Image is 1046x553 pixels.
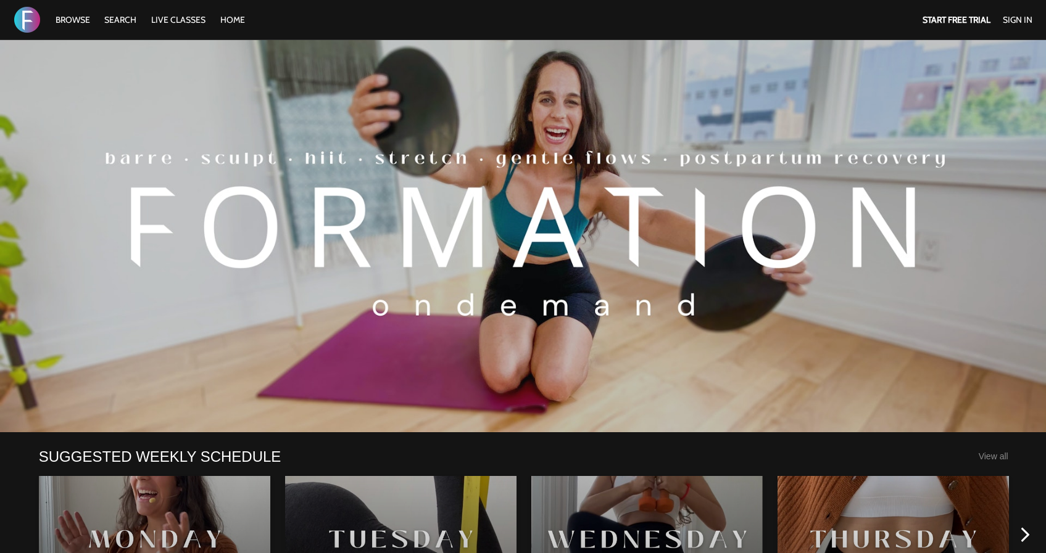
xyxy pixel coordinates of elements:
img: FORMATION [14,7,40,33]
a: SUGGESTED WEEKLY SCHEDULE [39,447,281,466]
a: HOME [214,14,251,25]
a: Browse [49,14,96,25]
nav: Primary [49,14,252,26]
a: View all [979,451,1008,461]
a: Search [98,14,143,25]
a: Start Free Trial [923,14,990,25]
a: Sign In [1003,14,1032,25]
a: LIVE CLASSES [145,14,212,25]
